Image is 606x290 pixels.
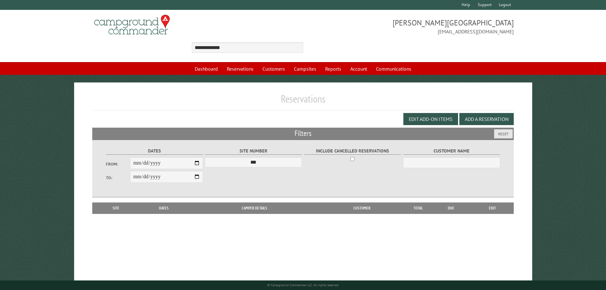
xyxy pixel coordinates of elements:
h2: Filters [92,128,514,140]
th: Edit [471,202,514,214]
a: Account [346,63,371,75]
label: Customer Name [403,147,500,155]
a: Communications [372,63,415,75]
button: Add a Reservation [459,113,514,125]
a: Reservations [223,63,257,75]
label: Dates [106,147,203,155]
h1: Reservations [92,93,514,110]
th: Due [431,202,471,214]
span: [PERSON_NAME][GEOGRAPHIC_DATA] [EMAIL_ADDRESS][DOMAIN_NAME] [303,18,514,35]
small: © Campground Commander LLC. All rights reserved. [267,283,339,287]
label: Site Number [205,147,302,155]
th: Dates [137,202,191,214]
th: Customer [318,202,406,214]
a: Customers [259,63,289,75]
button: Reset [494,129,513,138]
label: To: [106,175,130,181]
label: Include Cancelled Reservations [304,147,401,155]
img: Campground Commander [92,12,172,37]
th: Camper Details [191,202,318,214]
label: From: [106,161,130,167]
a: Reports [321,63,345,75]
th: Total [406,202,431,214]
button: Edit Add-on Items [403,113,458,125]
th: Site [95,202,137,214]
a: Campsites [290,63,320,75]
a: Dashboard [191,63,222,75]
